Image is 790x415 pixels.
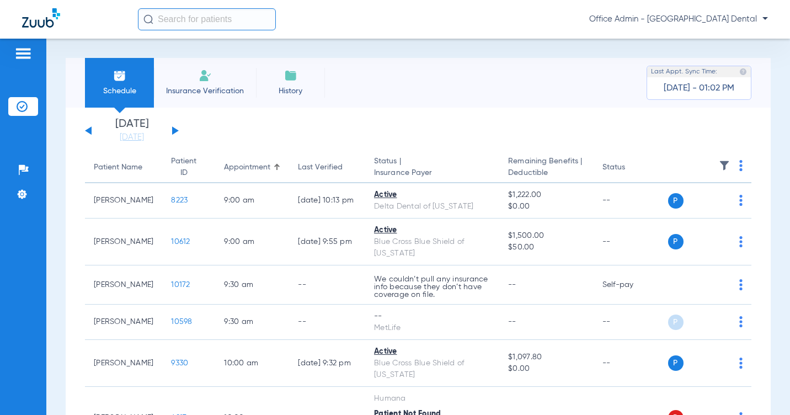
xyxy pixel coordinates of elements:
[215,305,289,340] td: 9:30 AM
[99,119,165,143] li: [DATE]
[374,189,490,201] div: Active
[594,265,668,305] td: Self-pay
[374,201,490,212] div: Delta Dental of [US_STATE]
[298,162,356,173] div: Last Verified
[94,162,142,173] div: Patient Name
[94,162,153,173] div: Patient Name
[215,340,289,387] td: 10:00 AM
[719,160,730,171] img: filter.svg
[99,132,165,143] a: [DATE]
[162,86,248,97] span: Insurance Verification
[215,219,289,265] td: 9:00 AM
[508,363,584,375] span: $0.00
[143,14,153,24] img: Search Icon
[85,183,162,219] td: [PERSON_NAME]
[594,219,668,265] td: --
[93,86,146,97] span: Schedule
[668,234,684,249] span: P
[374,358,490,381] div: Blue Cross Blue Shield of [US_STATE]
[739,195,743,206] img: group-dot-blue.svg
[739,316,743,327] img: group-dot-blue.svg
[668,193,684,209] span: P
[374,167,490,179] span: Insurance Payer
[374,236,490,259] div: Blue Cross Blue Shield of [US_STATE]
[215,183,289,219] td: 9:00 AM
[508,230,584,242] span: $1,500.00
[289,265,365,305] td: --
[113,69,126,82] img: Schedule
[739,68,747,76] img: last sync help info
[171,156,196,179] div: Patient ID
[589,14,768,25] span: Office Admin - [GEOGRAPHIC_DATA] Dental
[289,219,365,265] td: [DATE] 9:55 PM
[85,219,162,265] td: [PERSON_NAME]
[224,162,280,173] div: Appointment
[171,359,188,367] span: 9330
[264,86,317,97] span: History
[508,281,516,289] span: --
[284,69,297,82] img: History
[171,196,188,204] span: 8223
[668,315,684,330] span: P
[508,318,516,326] span: --
[85,265,162,305] td: [PERSON_NAME]
[594,152,668,183] th: Status
[85,340,162,387] td: [PERSON_NAME]
[374,346,490,358] div: Active
[374,322,490,334] div: MetLife
[508,201,584,212] span: $0.00
[224,162,270,173] div: Appointment
[215,265,289,305] td: 9:30 AM
[171,318,192,326] span: 10598
[668,355,684,371] span: P
[374,225,490,236] div: Active
[138,8,276,30] input: Search for patients
[289,183,365,219] td: [DATE] 10:13 PM
[735,362,790,415] iframe: Chat Widget
[289,340,365,387] td: [DATE] 9:32 PM
[499,152,593,183] th: Remaining Benefits |
[594,183,668,219] td: --
[508,242,584,253] span: $50.00
[508,189,584,201] span: $1,222.00
[374,393,490,405] div: Humana
[374,311,490,322] div: --
[739,160,743,171] img: group-dot-blue.svg
[22,8,60,28] img: Zuub Logo
[664,83,734,94] span: [DATE] - 01:02 PM
[199,69,212,82] img: Manual Insurance Verification
[739,236,743,247] img: group-dot-blue.svg
[171,238,190,246] span: 10612
[374,275,490,299] p: We couldn’t pull any insurance info because they don’t have coverage on file.
[594,340,668,387] td: --
[289,305,365,340] td: --
[508,352,584,363] span: $1,097.80
[85,305,162,340] td: [PERSON_NAME]
[171,156,206,179] div: Patient ID
[171,281,190,289] span: 10172
[14,47,32,60] img: hamburger-icon
[365,152,499,183] th: Status |
[298,162,343,173] div: Last Verified
[739,358,743,369] img: group-dot-blue.svg
[594,305,668,340] td: --
[739,279,743,290] img: group-dot-blue.svg
[508,167,584,179] span: Deductible
[651,66,717,77] span: Last Appt. Sync Time:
